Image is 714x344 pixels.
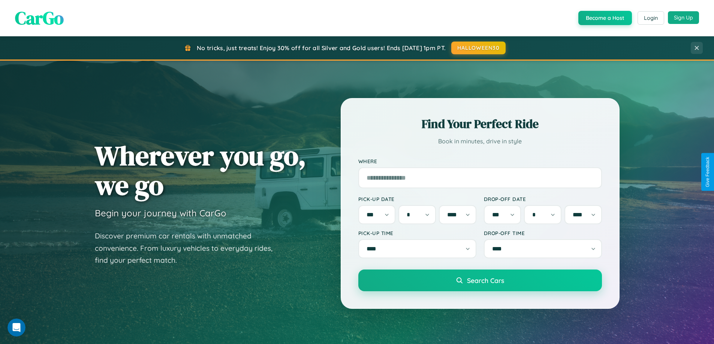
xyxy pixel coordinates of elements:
button: Login [638,11,664,25]
button: Sign Up [668,11,699,24]
label: Pick-up Date [358,196,476,202]
span: CarGo [15,6,64,30]
h2: Find Your Perfect Ride [358,116,602,132]
h3: Begin your journey with CarGo [95,207,226,219]
p: Discover premium car rentals with unmatched convenience. From luxury vehicles to everyday rides, ... [95,230,282,267]
label: Drop-off Date [484,196,602,202]
span: No tricks, just treats! Enjoy 30% off for all Silver and Gold users! Ends [DATE] 1pm PT. [197,44,446,52]
div: Give Feedback [705,157,710,187]
button: Search Cars [358,270,602,291]
button: HALLOWEEN30 [451,42,506,54]
span: Search Cars [467,276,504,284]
label: Where [358,158,602,164]
h1: Wherever you go, we go [95,141,306,200]
label: Pick-up Time [358,230,476,236]
button: Become a Host [578,11,632,25]
label: Drop-off Time [484,230,602,236]
iframe: Intercom live chat [7,319,25,337]
p: Book in minutes, drive in style [358,136,602,147]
